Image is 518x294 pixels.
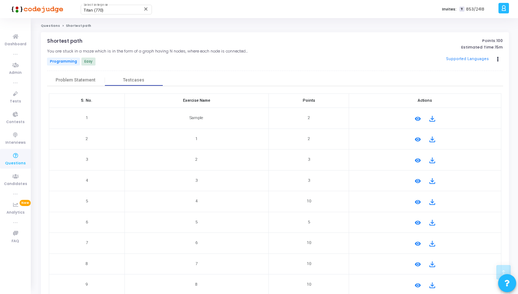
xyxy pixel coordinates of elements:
span: New [20,200,31,206]
div: Testcases [123,77,144,83]
td: Sample [124,108,269,129]
div: Problem Statement [56,77,95,83]
a: Questions [41,24,60,28]
span: Contests [6,119,25,125]
button: Actions [493,54,503,64]
span: Interviews [5,140,26,146]
p: Shortest path [47,38,82,44]
mat-icon: file_download [428,260,437,269]
mat-icon: remove_red_eye [413,281,422,290]
span: Titan (770) [84,8,103,13]
span: Questions [5,160,26,167]
mat-icon: file_download [428,198,437,206]
span: 15m [495,45,503,50]
td: 6 [124,233,269,254]
p: Estimated Time: [354,45,503,50]
td: 7 [49,233,124,254]
span: T [459,7,464,12]
mat-icon: file_download [428,239,437,248]
th: Points [269,93,349,108]
td: 2 [269,129,349,150]
td: 10 [269,191,349,212]
span: Dashboard [5,41,26,47]
img: logo [9,2,63,16]
h5: You are stuck in a maze which is in the form of a graph having N nodes, where each node is connec... [47,49,248,54]
span: 100 [496,38,503,43]
mat-icon: remove_red_eye [413,198,422,206]
td: 4 [49,170,124,191]
th: S. No. [49,93,124,108]
span: Tests [10,98,21,105]
span: Candidates [4,181,27,187]
span: 853/2418 [466,6,484,12]
mat-icon: remove_red_eye [413,239,422,248]
mat-icon: remove_red_eye [413,260,422,269]
span: FAQ [12,238,19,244]
td: 1 [124,129,269,150]
td: 3 [269,170,349,191]
mat-icon: remove_red_eye [413,218,422,227]
td: 10 [269,253,349,274]
td: 2 [124,150,269,171]
td: 3 [269,150,349,171]
mat-icon: remove_red_eye [413,114,422,123]
td: 6 [49,212,124,233]
td: 3 [124,170,269,191]
td: 2 [269,108,349,129]
td: 5 [124,212,269,233]
span: Shortest path [66,24,91,28]
th: Actions [349,93,501,108]
label: Invites: [442,6,457,12]
span: Admin [9,70,22,76]
td: 5 [269,212,349,233]
td: 2 [49,129,124,150]
button: Supported Languages [443,54,491,65]
mat-icon: file_download [428,218,437,227]
td: 7 [124,253,269,274]
td: 1 [49,108,124,129]
mat-icon: Clear [143,6,149,12]
span: Programming [47,58,80,66]
mat-icon: file_download [428,156,437,165]
nav: breadcrumb [41,24,509,28]
mat-icon: file_download [428,281,437,290]
mat-icon: remove_red_eye [413,135,422,144]
span: Analytics [7,210,25,216]
mat-icon: remove_red_eye [413,177,422,185]
td: 3 [49,150,124,171]
mat-icon: file_download [428,135,437,144]
td: 8 [49,253,124,274]
th: Exercise Name [124,93,269,108]
span: Easy [81,58,95,66]
mat-icon: remove_red_eye [413,156,422,165]
mat-icon: file_download [428,177,437,185]
mat-icon: file_download [428,114,437,123]
td: 10 [269,233,349,254]
p: Points: [354,38,503,43]
td: 4 [124,191,269,212]
td: 5 [49,191,124,212]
